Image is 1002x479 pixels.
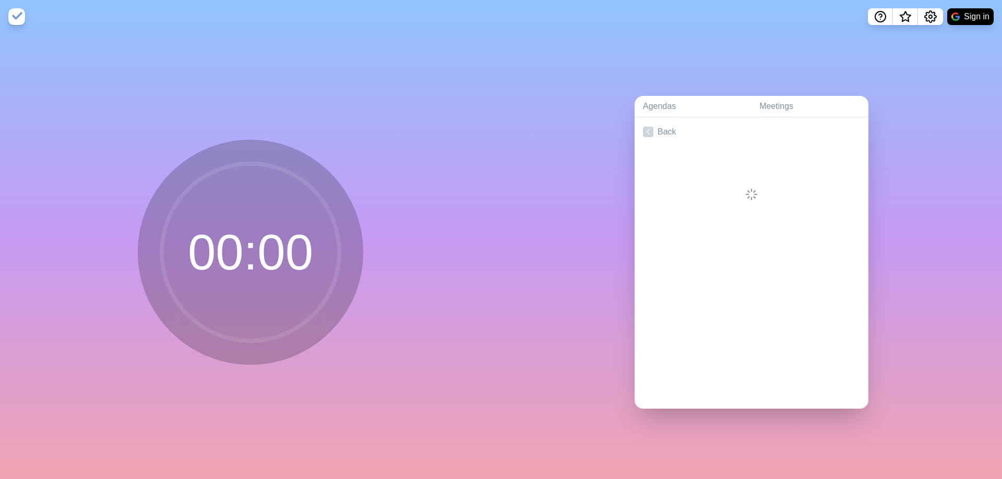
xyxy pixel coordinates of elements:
[8,8,25,25] img: timeblocks logo
[635,96,751,117] a: Agendas
[947,8,994,25] button: Sign in
[868,8,893,25] button: Help
[751,96,868,117] a: Meetings
[951,13,960,21] img: google logo
[635,117,868,146] a: Back
[893,8,918,25] button: What’s new
[918,8,943,25] button: Settings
